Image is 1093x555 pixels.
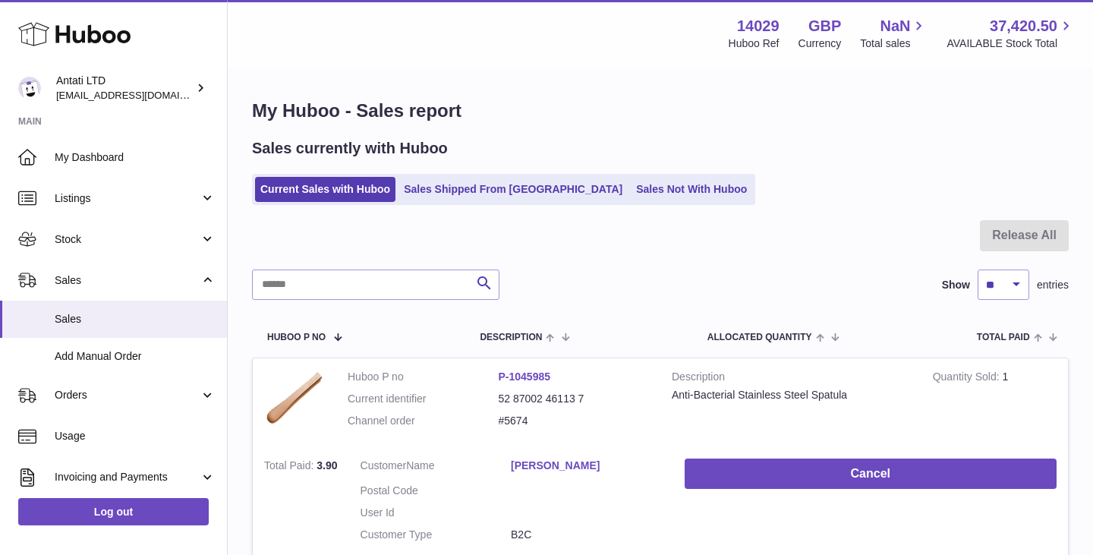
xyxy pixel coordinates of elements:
[729,36,780,51] div: Huboo Ref
[860,36,928,51] span: Total sales
[860,16,928,51] a: NaN Total sales
[921,358,1068,447] td: 1
[499,392,650,406] dd: 52 87002 46113 7
[672,388,910,402] div: Anti-Bacterial Stainless Steel Spatula
[947,16,1075,51] a: 37,420.50 AVAILABLE Stock Total
[977,333,1030,342] span: Total paid
[499,371,551,383] a: P-1045985
[361,506,512,520] dt: User Id
[348,392,499,406] dt: Current identifier
[264,459,317,475] strong: Total Paid
[18,77,41,99] img: toufic@antatiskin.com
[55,388,200,402] span: Orders
[55,273,200,288] span: Sales
[55,470,200,484] span: Invoicing and Payments
[511,459,662,473] a: [PERSON_NAME]
[361,459,407,471] span: Customer
[942,278,970,292] label: Show
[252,99,1069,123] h1: My Huboo - Sales report
[631,177,752,202] a: Sales Not With Huboo
[252,138,448,159] h2: Sales currently with Huboo
[56,74,193,102] div: Antati LTD
[55,349,216,364] span: Add Manual Order
[361,484,512,498] dt: Postal Code
[56,89,223,101] span: [EMAIL_ADDRESS][DOMAIN_NAME]
[933,371,1003,386] strong: Quantity Sold
[1037,278,1069,292] span: entries
[707,333,812,342] span: ALLOCATED Quantity
[361,459,512,477] dt: Name
[685,459,1057,490] button: Cancel
[267,333,326,342] span: Huboo P no
[880,16,910,36] span: NaN
[398,177,628,202] a: Sales Shipped From [GEOGRAPHIC_DATA]
[499,414,650,428] dd: #5674
[808,16,841,36] strong: GBP
[55,429,216,443] span: Usage
[18,498,209,525] a: Log out
[348,370,499,384] dt: Huboo P no
[317,459,337,471] span: 3.90
[361,528,512,542] dt: Customer Type
[255,177,395,202] a: Current Sales with Huboo
[672,370,910,388] strong: Description
[264,370,325,427] img: 1748338271.png
[737,16,780,36] strong: 14029
[480,333,542,342] span: Description
[511,528,662,542] dd: B2C
[947,36,1075,51] span: AVAILABLE Stock Total
[990,16,1057,36] span: 37,420.50
[798,36,842,51] div: Currency
[55,312,216,326] span: Sales
[55,150,216,165] span: My Dashboard
[55,232,200,247] span: Stock
[348,414,499,428] dt: Channel order
[55,191,200,206] span: Listings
